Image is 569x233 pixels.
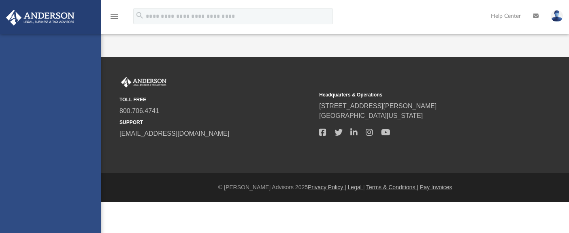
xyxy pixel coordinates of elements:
[119,107,159,114] a: 800.706.4741
[366,184,418,190] a: Terms & Conditions |
[119,119,313,126] small: SUPPORT
[101,183,569,192] div: © [PERSON_NAME] Advisors 2025
[119,77,168,88] img: Anderson Advisors Platinum Portal
[308,184,346,190] a: Privacy Policy |
[319,103,437,109] a: [STREET_ADDRESS][PERSON_NAME]
[319,91,513,98] small: Headquarters & Operations
[551,10,563,22] img: User Pic
[4,10,77,26] img: Anderson Advisors Platinum Portal
[119,130,229,137] a: [EMAIL_ADDRESS][DOMAIN_NAME]
[135,11,144,20] i: search
[109,15,119,21] a: menu
[319,112,423,119] a: [GEOGRAPHIC_DATA][US_STATE]
[119,96,313,103] small: TOLL FREE
[109,11,119,21] i: menu
[420,184,452,190] a: Pay Invoices
[348,184,365,190] a: Legal |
